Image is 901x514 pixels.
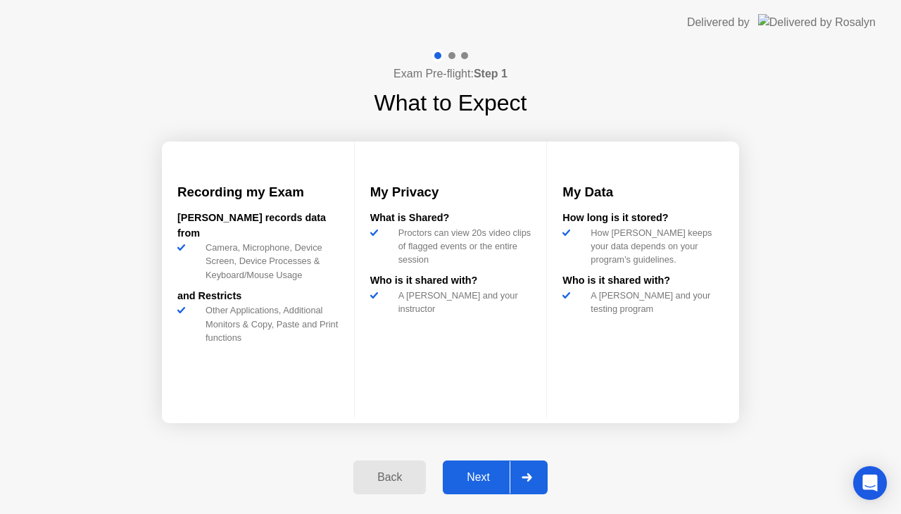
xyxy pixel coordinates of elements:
div: A [PERSON_NAME] and your instructor [393,289,531,315]
img: Delivered by Rosalyn [758,14,876,30]
button: Back [353,460,426,494]
div: Back [358,471,422,484]
div: How long is it stored? [562,211,724,226]
div: What is Shared? [370,211,531,226]
button: Next [443,460,548,494]
div: [PERSON_NAME] records data from [177,211,339,241]
div: Proctors can view 20s video clips of flagged events or the entire session [393,226,531,267]
div: Open Intercom Messenger [853,466,887,500]
div: Other Applications, Additional Monitors & Copy, Paste and Print functions [200,303,339,344]
div: Delivered by [687,14,750,31]
div: Who is it shared with? [562,273,724,289]
div: How [PERSON_NAME] keeps your data depends on your program’s guidelines. [585,226,724,267]
h1: What to Expect [374,86,527,120]
div: Who is it shared with? [370,273,531,289]
h3: Recording my Exam [177,182,339,202]
h3: My Data [562,182,724,202]
div: Camera, Microphone, Device Screen, Device Processes & Keyboard/Mouse Usage [200,241,339,282]
div: A [PERSON_NAME] and your testing program [585,289,724,315]
h3: My Privacy [370,182,531,202]
h4: Exam Pre-flight: [393,65,508,82]
b: Step 1 [474,68,508,80]
div: Next [447,471,510,484]
div: and Restricts [177,289,339,304]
